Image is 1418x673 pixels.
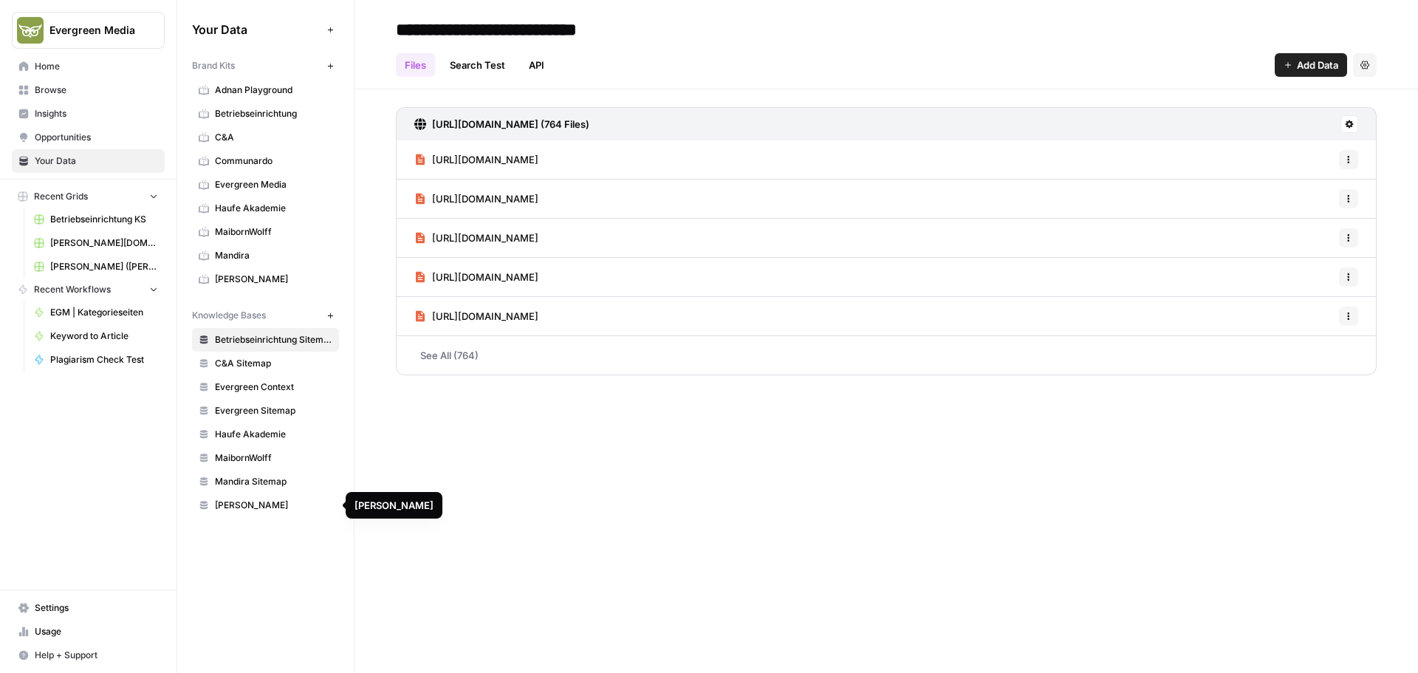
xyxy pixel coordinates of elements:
[432,230,538,245] span: [URL][DOMAIN_NAME]
[50,329,158,343] span: Keyword to Article
[192,309,266,322] span: Knowledge Bases
[35,154,158,168] span: Your Data
[414,297,538,335] a: [URL][DOMAIN_NAME]
[215,83,332,97] span: Adnan Playground
[215,333,332,346] span: Betriebseinrichtung Sitemap
[432,152,538,167] span: [URL][DOMAIN_NAME]
[354,498,434,513] div: [PERSON_NAME]
[27,348,165,372] a: Plagiarism Check Test
[192,149,339,173] a: Communardo
[49,23,139,38] span: Evergreen Media
[27,324,165,348] a: Keyword to Article
[432,117,589,131] h3: [URL][DOMAIN_NAME] (764 Files)
[215,178,332,191] span: Evergreen Media
[192,446,339,470] a: MaibornWolff
[396,336,1377,375] a: See All (764)
[215,404,332,417] span: Evergreen Sitemap
[12,643,165,667] button: Help + Support
[215,380,332,394] span: Evergreen Context
[414,180,538,218] a: [URL][DOMAIN_NAME]
[192,126,339,149] a: C&A
[12,620,165,643] a: Usage
[12,102,165,126] a: Insights
[215,154,332,168] span: Communardo
[12,55,165,78] a: Home
[192,220,339,244] a: MaibornWolff
[192,244,339,267] a: Mandira
[12,149,165,173] a: Your Data
[12,126,165,149] a: Opportunities
[35,625,158,638] span: Usage
[414,258,538,296] a: [URL][DOMAIN_NAME]
[192,470,339,493] a: Mandira Sitemap
[414,219,538,257] a: [URL][DOMAIN_NAME]
[414,108,589,140] a: [URL][DOMAIN_NAME] (764 Files)
[215,428,332,441] span: Haufe Akademie
[432,270,538,284] span: [URL][DOMAIN_NAME]
[192,375,339,399] a: Evergreen Context
[27,208,165,231] a: Betriebseinrichtung KS
[50,213,158,226] span: Betriebseinrichtung KS
[432,191,538,206] span: [URL][DOMAIN_NAME]
[414,140,538,179] a: [URL][DOMAIN_NAME]
[27,255,165,279] a: [PERSON_NAME] ([PERSON_NAME])
[192,102,339,126] a: Betriebseinrichtung
[50,353,158,366] span: Plagiarism Check Test
[215,273,332,286] span: [PERSON_NAME]
[27,231,165,255] a: [PERSON_NAME][DOMAIN_NAME] - Ratgeber
[12,185,165,208] button: Recent Grids
[520,53,553,77] a: API
[35,107,158,120] span: Insights
[192,352,339,375] a: C&A Sitemap
[35,83,158,97] span: Browse
[34,283,111,296] span: Recent Workflows
[192,78,339,102] a: Adnan Playground
[192,59,235,72] span: Brand Kits
[215,107,332,120] span: Betriebseinrichtung
[215,357,332,370] span: C&A Sitemap
[192,493,339,517] a: [PERSON_NAME]
[12,78,165,102] a: Browse
[12,12,165,49] button: Workspace: Evergreen Media
[35,649,158,662] span: Help + Support
[35,601,158,615] span: Settings
[192,328,339,352] a: Betriebseinrichtung Sitemap
[12,279,165,301] button: Recent Workflows
[1297,58,1338,72] span: Add Data
[192,173,339,197] a: Evergreen Media
[192,423,339,446] a: Haufe Akademie
[192,21,321,38] span: Your Data
[432,309,538,324] span: [URL][DOMAIN_NAME]
[50,236,158,250] span: [PERSON_NAME][DOMAIN_NAME] - Ratgeber
[215,202,332,215] span: Haufe Akademie
[34,190,88,203] span: Recent Grids
[192,197,339,220] a: Haufe Akademie
[192,267,339,291] a: [PERSON_NAME]
[215,249,332,262] span: Mandira
[441,53,514,77] a: Search Test
[50,306,158,319] span: EGM | Kategorieseiten
[215,475,332,488] span: Mandira Sitemap
[35,131,158,144] span: Opportunities
[27,301,165,324] a: EGM | Kategorieseiten
[192,399,339,423] a: Evergreen Sitemap
[50,260,158,273] span: [PERSON_NAME] ([PERSON_NAME])
[12,596,165,620] a: Settings
[396,53,435,77] a: Files
[1275,53,1347,77] button: Add Data
[215,225,332,239] span: MaibornWolff
[17,17,44,44] img: Evergreen Media Logo
[215,451,332,465] span: MaibornWolff
[35,60,158,73] span: Home
[215,499,332,512] span: [PERSON_NAME]
[215,131,332,144] span: C&A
